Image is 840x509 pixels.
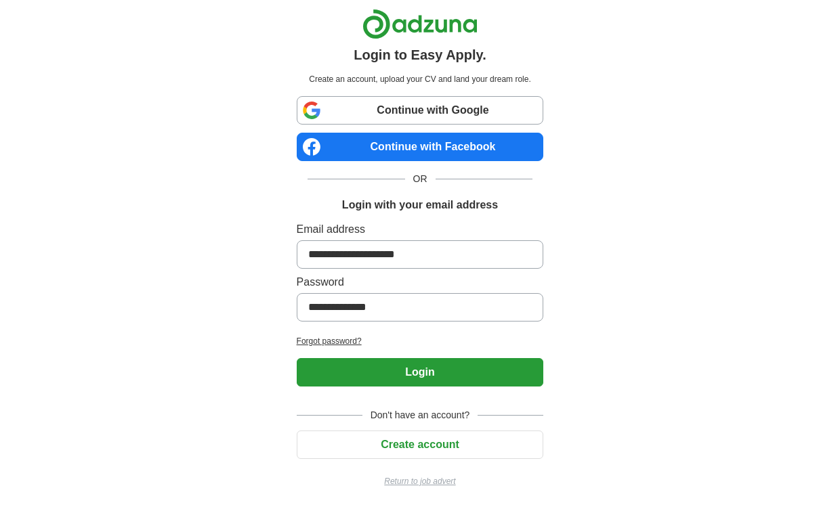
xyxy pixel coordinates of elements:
[405,172,436,186] span: OR
[297,358,544,386] button: Login
[297,96,544,125] a: Continue with Google
[297,439,544,450] a: Create account
[297,133,544,161] a: Continue with Facebook
[297,475,544,487] a: Return to job advert
[297,274,544,290] label: Password
[354,45,486,65] h1: Login to Easy Apply.
[362,408,478,422] span: Don't have an account?
[362,9,478,39] img: Adzuna logo
[297,430,544,459] button: Create account
[297,221,544,238] label: Email address
[299,73,541,85] p: Create an account, upload your CV and land your dream role.
[297,335,544,347] a: Forgot password?
[342,197,498,213] h1: Login with your email address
